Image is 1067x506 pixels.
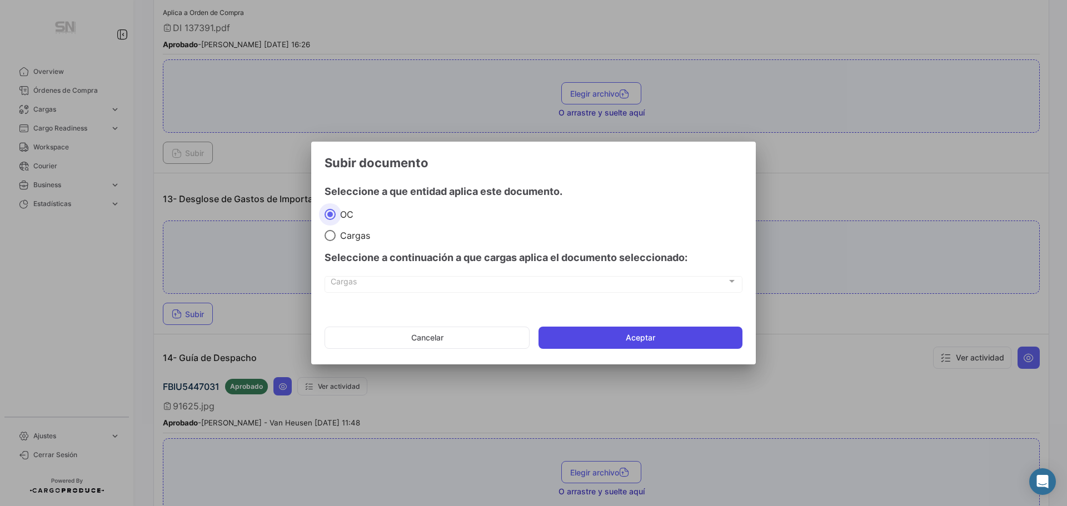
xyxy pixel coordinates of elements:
[1029,468,1056,495] div: Abrir Intercom Messenger
[539,327,742,349] button: Aceptar
[325,155,742,171] h3: Subir documento
[325,327,530,349] button: Cancelar
[336,230,370,241] span: Cargas
[331,279,727,288] span: Cargas
[325,184,742,199] h4: Seleccione a que entidad aplica este documento.
[325,250,742,265] h4: Seleccione a continuación a que cargas aplica el documento seleccionado:
[336,209,353,220] span: OC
